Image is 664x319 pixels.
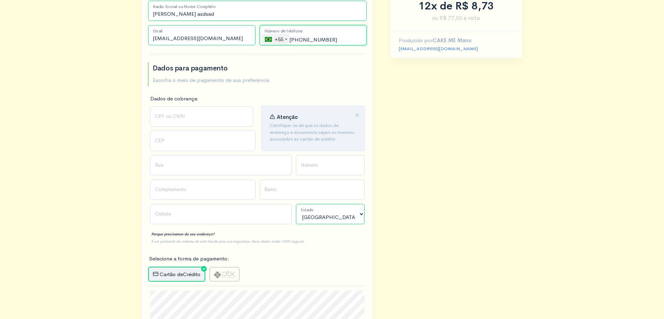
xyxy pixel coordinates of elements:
button: Close [355,111,359,119]
input: Bairro [260,180,365,200]
div: É um protocolo do sistema de anti-fraude para sua segurança. Seus dados estão 100% seguros. [150,238,365,245]
span: ou R$ 77,00 à vista [399,14,514,22]
div: Brazil (Brasil): +55 [262,34,289,45]
input: Cidade [150,204,292,224]
div: +55 [265,34,289,45]
p: Escolha o meio de pagamento de sua preferência [153,76,269,84]
a: [EMAIL_ADDRESS][DOMAIN_NAME] [399,46,478,52]
p: Produzido por [399,37,514,45]
strong: CAKE ME Manu [433,37,472,44]
label: Dados de cobrança: [150,95,199,103]
img: pix-logo-9c6f7f1e21d0dbbe27cc39d8b486803e509c07734d8fd270ca391423bc61e7ca.png [214,271,235,278]
p: Certifique-se de que os dados de endereço e documento sejam os mesmos associados ao cartão de cré... [270,122,357,143]
input: CPF ou CNPJ [150,106,253,127]
h4: Atenção [270,114,357,120]
strong: Porque precisamos do seu endereço? [151,232,214,236]
input: Nome Completo [148,1,367,21]
input: Número [296,155,365,175]
h2: Dados para pagamento [153,64,269,72]
input: CEP [150,131,255,151]
input: Complemento [150,180,255,200]
span: × [355,110,359,120]
label: Selecione a forma de pagamento: [149,255,229,263]
input: Rua [150,155,292,175]
span: Cartão de [160,271,183,278]
label: Crédito [148,267,205,282]
input: Email [148,25,255,45]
